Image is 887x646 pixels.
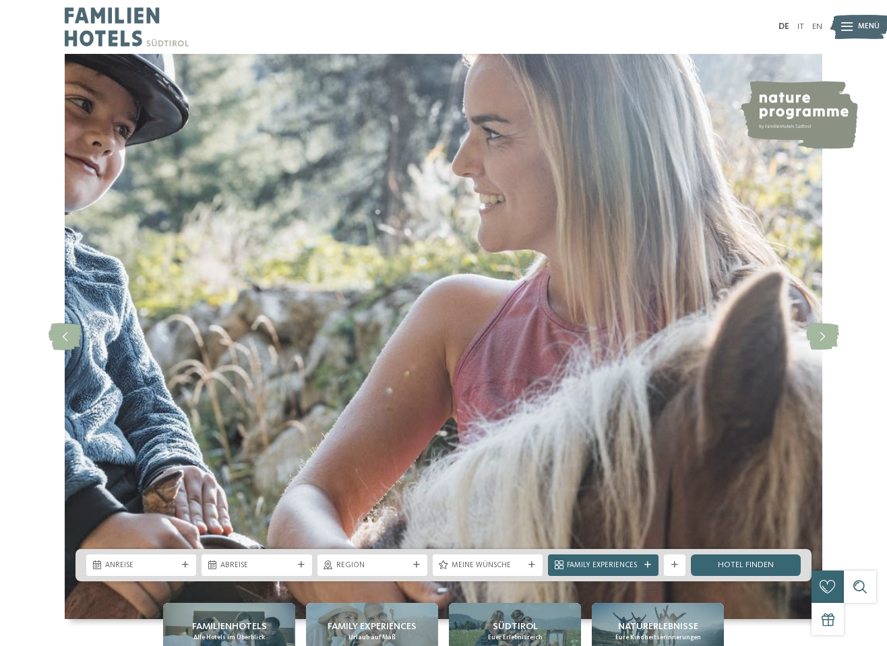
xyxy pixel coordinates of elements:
[615,633,701,642] span: Eure Kindheitserinnerungen
[336,560,408,571] span: Region
[348,633,396,642] span: Urlaub auf Maß
[858,22,880,32] span: Menü
[65,54,822,619] img: Familienhotels Südtirol: The happy family places
[105,560,177,571] span: Anreise
[488,633,543,642] span: Euer Erlebnisreich
[691,554,801,576] a: Hotel finden
[452,560,524,571] span: Meine Wünsche
[193,633,265,642] span: Alle Hotels im Überblick
[220,560,293,571] span: Abreise
[778,22,789,31] a: DE
[812,22,822,31] a: EN
[739,81,858,149] img: nature programme by Familienhotels Südtirol
[618,620,698,633] span: Naturerlebnisse
[192,620,267,633] span: Familienhotels
[797,22,804,31] a: IT
[567,560,639,571] span: Family Experiences
[328,620,417,633] span: Family Experiences
[493,620,538,633] span: Südtirol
